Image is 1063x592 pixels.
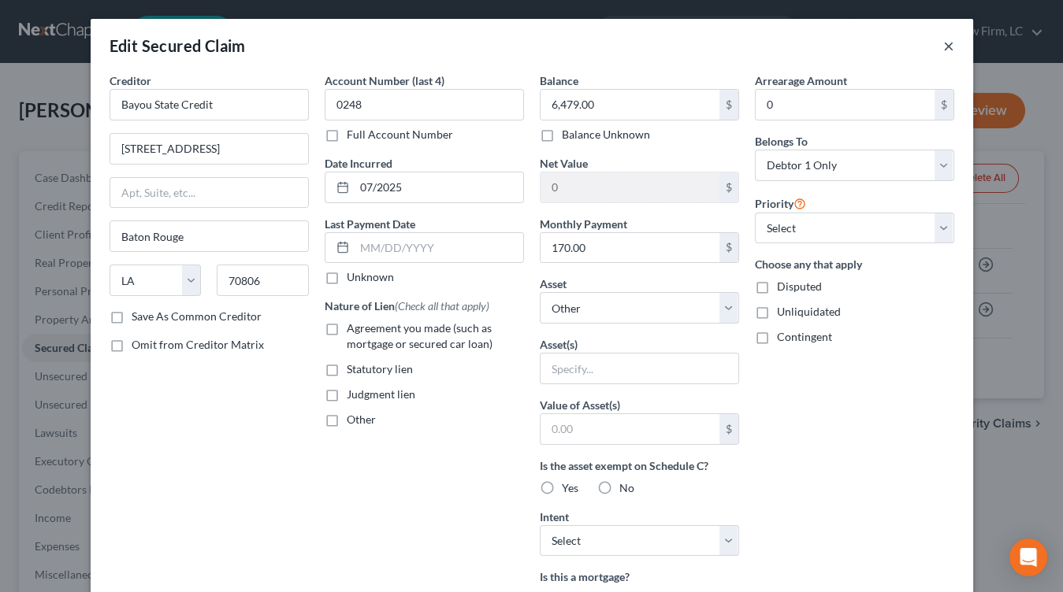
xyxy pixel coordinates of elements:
[540,277,567,290] span: Asset
[540,397,620,413] label: Value of Asset(s)
[395,299,489,313] span: (Check all that apply)
[110,89,309,120] input: Search creditor by name...
[541,353,738,383] input: Specify...
[755,72,847,89] label: Arrearage Amount
[756,90,935,120] input: 0.00
[755,194,806,213] label: Priority
[719,233,738,263] div: $
[540,336,578,353] label: Asset(s)
[777,279,822,293] span: Disputed
[541,172,719,202] input: 0.00
[719,90,738,120] div: $
[935,90,953,120] div: $
[347,269,394,285] label: Unknown
[540,216,627,232] label: Monthly Payment
[541,90,719,120] input: 0.00
[755,256,954,272] label: Choose any that apply
[943,36,954,55] button: ×
[325,298,489,314] label: Nature of Lien
[325,155,392,172] label: Date Incurred
[1009,538,1047,576] div: Open Intercom Messenger
[562,127,650,142] label: Balance Unknown
[562,481,578,494] span: Yes
[355,233,523,263] input: MM/DD/YYYY
[540,509,569,525] label: Intent
[217,265,309,296] input: Enter zip...
[347,387,415,401] span: Judgment lien
[110,221,308,251] input: Enter city...
[755,135,808,148] span: Belongs To
[132,338,264,351] span: Omit from Creditor Matrix
[347,321,492,350] span: Agreement you made (such as mortgage or secured car loan)
[110,35,246,57] div: Edit Secured Claim
[619,481,634,494] span: No
[347,362,413,376] span: Statutory lien
[110,134,308,164] input: Enter address...
[541,414,719,444] input: 0.00
[540,72,578,89] label: Balance
[777,305,841,318] span: Unliquidated
[777,330,832,343] span: Contingent
[110,178,308,208] input: Apt, Suite, etc...
[355,172,523,202] input: MM/DD/YYYY
[132,309,262,324] label: Save As Common Creditor
[719,414,738,444] div: $
[541,233,719,263] input: 0.00
[325,216,415,232] label: Last Payment Date
[110,74,151,87] span: Creditor
[540,568,739,585] label: Is this a mortgage?
[719,172,738,202] div: $
[347,127,453,142] label: Full Account Number
[540,457,739,474] label: Is the asset exempt on Schedule C?
[325,89,524,120] input: XXXX
[325,72,444,89] label: Account Number (last 4)
[540,155,588,172] label: Net Value
[347,413,376,426] span: Other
